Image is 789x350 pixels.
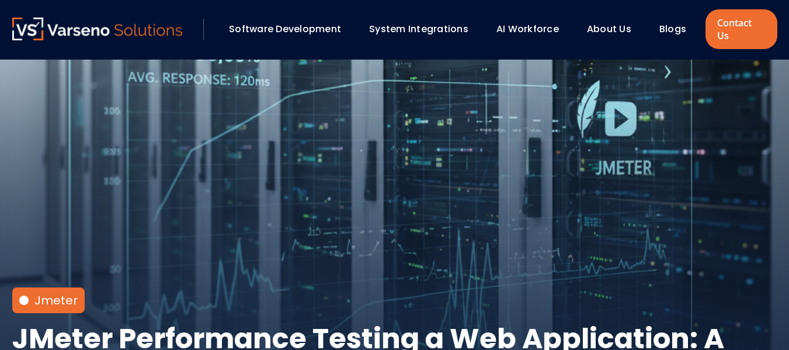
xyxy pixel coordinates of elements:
a: Blogs [659,22,686,36]
a: Contact Us [705,9,777,49]
div: System Integrations [363,19,485,39]
a: System Integrations [369,22,468,36]
a: Jmeter [34,292,78,309]
img: Varseno Solutions – Product Engineering & IT Services [12,18,183,40]
a: AI Workforce [496,22,559,36]
a: Varseno Solutions – Product Engineering & IT Services [12,18,183,41]
div: About Us [581,19,648,39]
a: Software Development [229,22,341,36]
div: Software Development [223,19,357,39]
div: AI Workforce [491,19,575,39]
a: About Us [587,22,631,36]
div: Blogs [654,19,703,39]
